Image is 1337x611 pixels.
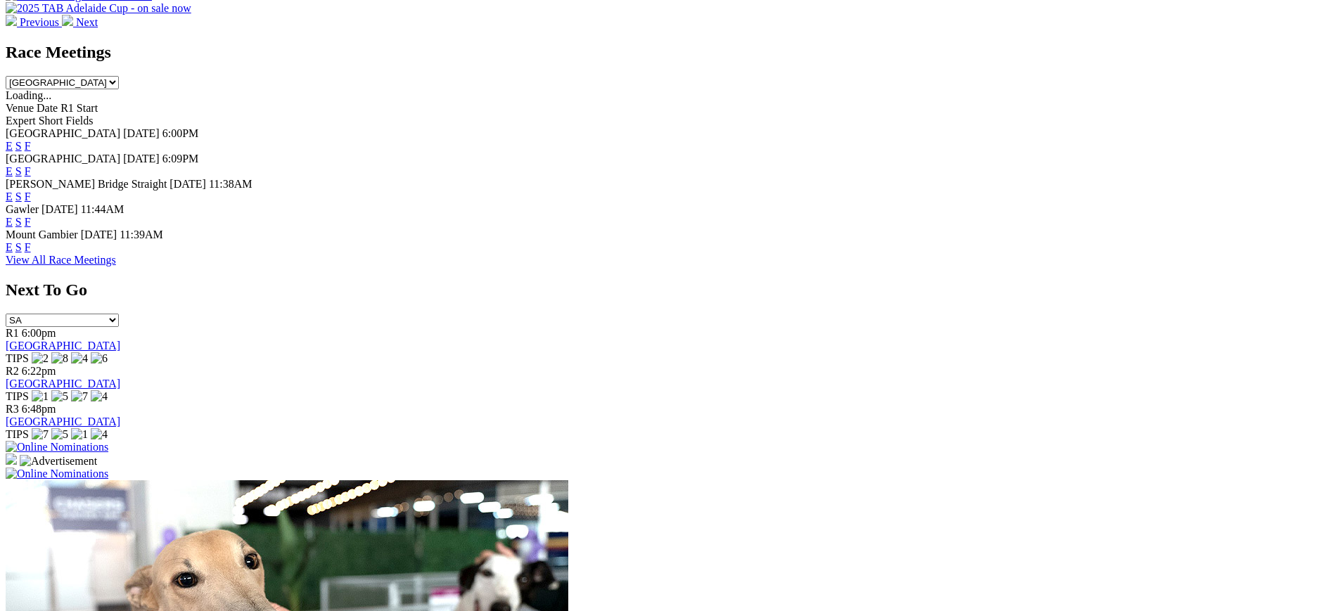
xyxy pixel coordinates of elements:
span: Venue [6,102,34,114]
span: Mount Gambier [6,229,78,240]
h2: Race Meetings [6,43,1331,62]
span: Fields [65,115,93,127]
span: [PERSON_NAME] Bridge Straight [6,178,167,190]
span: 11:38AM [209,178,252,190]
a: S [15,191,22,202]
a: E [6,191,13,202]
span: 6:22pm [22,365,56,377]
a: F [25,140,31,152]
span: Gawler [6,203,39,215]
span: Next [76,16,98,28]
span: 6:09PM [162,153,199,165]
a: Previous [6,16,62,28]
span: TIPS [6,428,29,440]
a: Next [62,16,98,28]
span: [DATE] [41,203,78,215]
img: 2 [32,352,49,365]
img: Advertisement [20,455,97,468]
img: chevron-left-pager-white.svg [6,15,17,26]
a: F [25,216,31,228]
span: [GEOGRAPHIC_DATA] [6,153,120,165]
a: E [6,165,13,177]
a: View All Race Meetings [6,254,116,266]
a: E [6,140,13,152]
img: 8 [51,352,68,365]
img: 7 [32,428,49,441]
span: 6:00pm [22,327,56,339]
span: R1 [6,327,19,339]
span: 6:00PM [162,127,199,139]
img: 4 [91,390,108,403]
span: Loading... [6,89,51,101]
h2: Next To Go [6,281,1331,300]
a: S [15,241,22,253]
span: R1 Start [60,102,98,114]
img: Online Nominations [6,441,108,454]
img: 5 [51,390,68,403]
a: S [15,216,22,228]
img: 6 [91,352,108,365]
a: F [25,241,31,253]
img: 15187_Greyhounds_GreysPlayCentral_Resize_SA_WebsiteBanner_300x115_2025.jpg [6,454,17,465]
span: Previous [20,16,59,28]
img: 1 [32,390,49,403]
a: [GEOGRAPHIC_DATA] [6,416,120,427]
a: F [25,165,31,177]
span: TIPS [6,390,29,402]
span: 11:44AM [81,203,124,215]
img: 4 [71,352,88,365]
span: [DATE] [81,229,117,240]
img: 4 [91,428,108,441]
span: [GEOGRAPHIC_DATA] [6,127,120,139]
img: chevron-right-pager-white.svg [62,15,73,26]
span: 11:39AM [120,229,163,240]
span: 6:48pm [22,403,56,415]
span: TIPS [6,352,29,364]
span: R3 [6,403,19,415]
span: R2 [6,365,19,377]
span: Expert [6,115,36,127]
a: [GEOGRAPHIC_DATA] [6,378,120,390]
img: 1 [71,428,88,441]
a: E [6,216,13,228]
span: [DATE] [169,178,206,190]
img: 5 [51,428,68,441]
a: S [15,165,22,177]
img: Online Nominations [6,468,108,480]
span: Date [37,102,58,114]
img: 2025 TAB Adelaide Cup - on sale now [6,2,191,15]
span: [DATE] [123,127,160,139]
a: S [15,140,22,152]
span: Short [39,115,63,127]
span: [DATE] [123,153,160,165]
img: 7 [71,390,88,403]
a: [GEOGRAPHIC_DATA] [6,340,120,352]
a: E [6,241,13,253]
a: F [25,191,31,202]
